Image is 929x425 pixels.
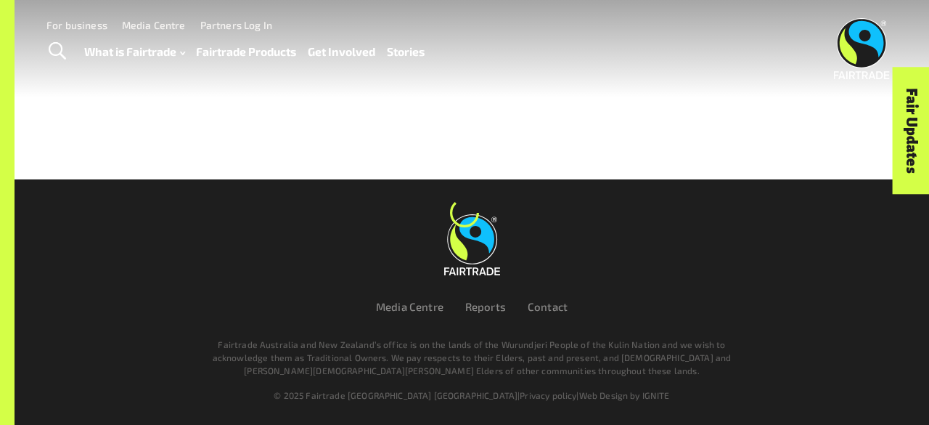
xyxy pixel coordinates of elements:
[528,300,568,313] a: Contact
[834,18,890,79] img: Fairtrade Australia New Zealand logo
[387,41,425,62] a: Stories
[444,214,500,275] img: Fairtrade Australia New Zealand logo
[200,19,272,31] a: Partners Log In
[376,300,443,313] a: Media Centre
[520,390,576,400] a: Privacy policy
[274,390,517,400] span: © 2025 Fairtrade [GEOGRAPHIC_DATA] [GEOGRAPHIC_DATA]
[74,389,869,402] div: | |
[39,33,75,70] a: Toggle Search
[579,390,670,400] a: Web Design by IGNITE
[46,19,107,31] a: For business
[209,338,734,377] p: Fairtrade Australia and New Zealand’s office is on the lands of the Wurundjeri People of the Kuli...
[308,41,375,62] a: Get Involved
[122,19,186,31] a: Media Centre
[84,41,185,62] a: What is Fairtrade
[465,300,506,313] a: Reports
[196,41,296,62] a: Fairtrade Products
